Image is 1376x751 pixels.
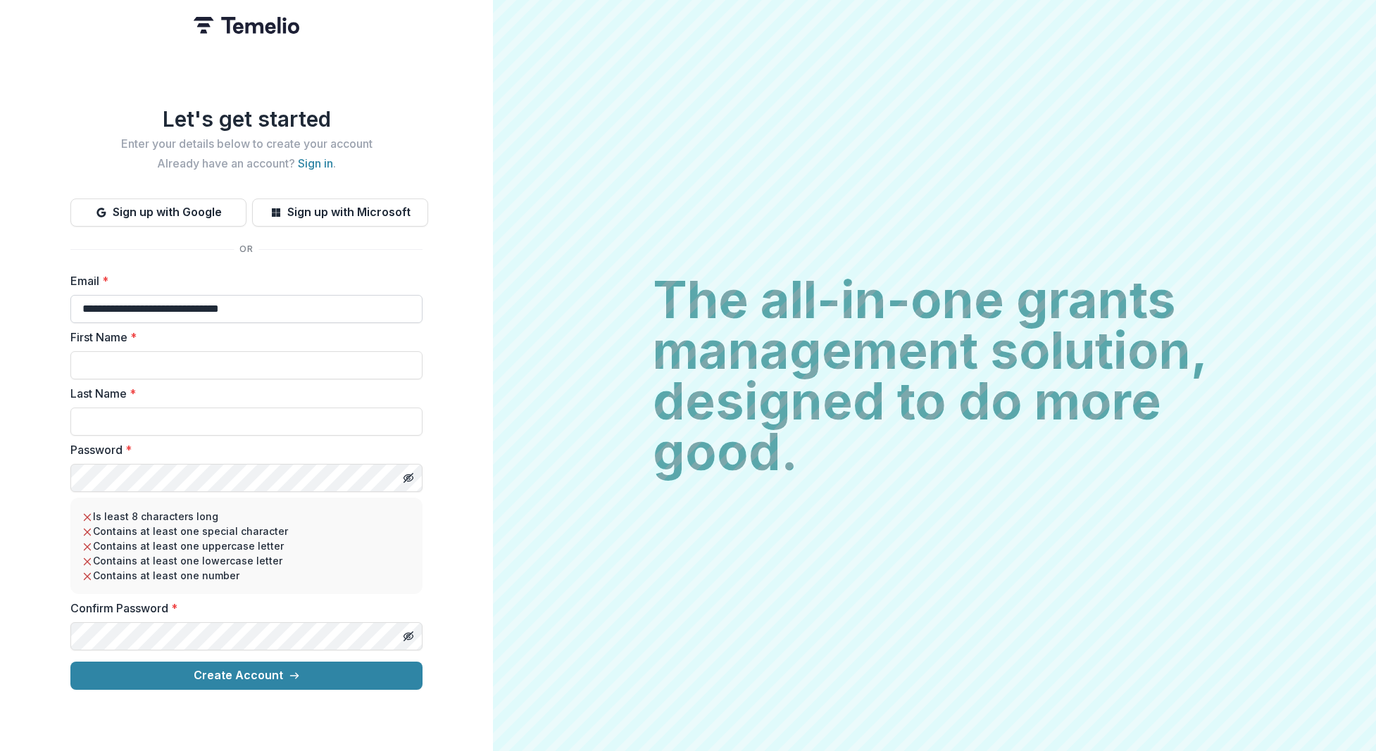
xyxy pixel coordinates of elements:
li: Contains at least one lowercase letter [82,553,411,568]
button: Toggle password visibility [397,625,420,648]
label: First Name [70,329,414,346]
button: Sign up with Microsoft [252,198,428,227]
label: Last Name [70,385,414,402]
label: Confirm Password [70,600,414,617]
li: Contains at least one special character [82,524,411,538]
li: Is least 8 characters long [82,509,411,524]
a: Sign in [298,156,333,170]
button: Sign up with Google [70,198,246,227]
label: Email [70,272,414,289]
button: Create Account [70,662,423,690]
h2: Already have an account? . [70,157,423,170]
h1: Let's get started [70,106,423,132]
img: Temelio [194,17,299,34]
label: Password [70,441,414,458]
h2: Enter your details below to create your account [70,137,423,151]
button: Toggle password visibility [397,467,420,489]
li: Contains at least one number [82,568,411,583]
li: Contains at least one uppercase letter [82,538,411,553]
